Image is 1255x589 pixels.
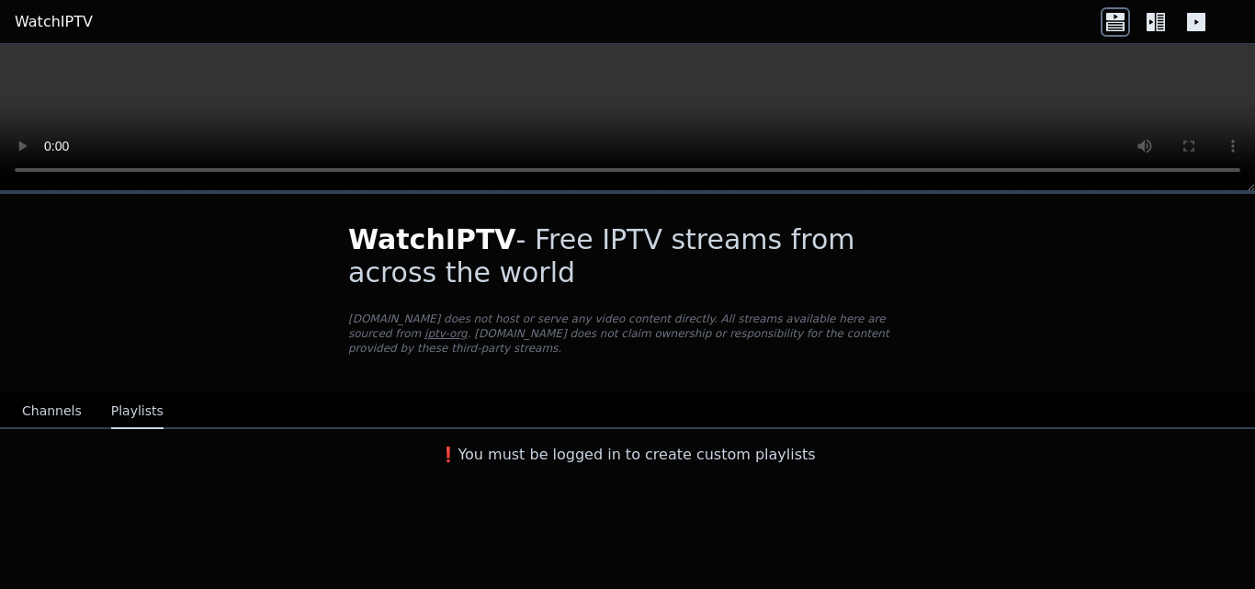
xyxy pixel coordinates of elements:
[111,394,164,429] button: Playlists
[348,223,516,255] span: WatchIPTV
[319,444,936,466] h3: ❗️You must be logged in to create custom playlists
[348,223,907,289] h1: - Free IPTV streams from across the world
[424,327,468,340] a: iptv-org
[22,394,82,429] button: Channels
[15,11,93,33] a: WatchIPTV
[348,311,907,356] p: [DOMAIN_NAME] does not host or serve any video content directly. All streams available here are s...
